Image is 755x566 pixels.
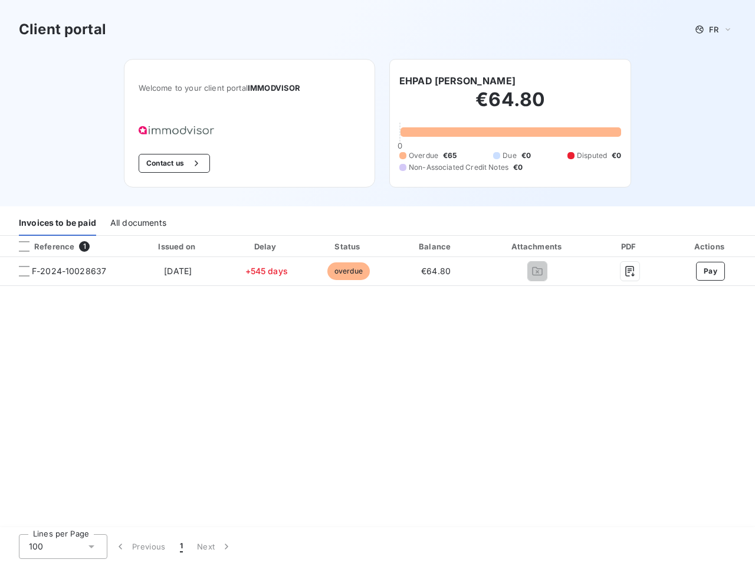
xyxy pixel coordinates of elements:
[421,266,451,276] span: €64.80
[521,150,531,161] span: €0
[139,154,210,173] button: Contact us
[9,241,74,252] div: Reference
[409,150,438,161] span: Overdue
[513,162,523,173] span: €0
[132,241,224,252] div: Issued on
[139,83,360,93] span: Welcome to your client portal
[327,262,370,280] span: overdue
[612,150,621,161] span: €0
[399,88,621,123] h2: €64.80
[190,534,239,559] button: Next
[409,162,508,173] span: Non-Associated Credit Notes
[503,150,516,161] span: Due
[596,241,664,252] div: PDF
[164,266,192,276] span: [DATE]
[443,150,457,161] span: €65
[19,211,96,236] div: Invoices to be paid
[173,534,190,559] button: 1
[180,541,183,552] span: 1
[245,266,288,276] span: +545 days
[19,19,106,40] h3: Client portal
[577,150,607,161] span: Disputed
[248,83,301,93] span: IMMODVISOR
[229,241,304,252] div: Delay
[29,541,43,552] span: 100
[110,211,166,236] div: All documents
[399,74,516,88] h6: EHPAD [PERSON_NAME]
[79,241,90,252] span: 1
[139,126,214,135] img: Company logo
[107,534,173,559] button: Previous
[668,241,753,252] div: Actions
[393,241,480,252] div: Balance
[484,241,591,252] div: Attachments
[709,25,718,34] span: FR
[696,262,725,281] button: Pay
[32,265,106,277] span: F-2024-10028637
[309,241,388,252] div: Status
[398,141,402,150] span: 0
